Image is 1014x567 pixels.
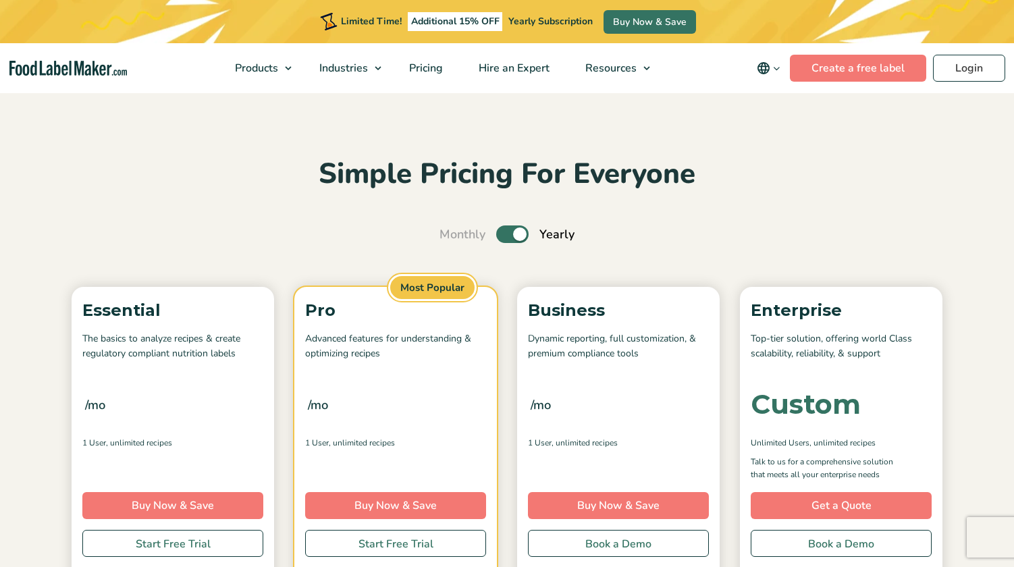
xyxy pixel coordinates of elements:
p: Top-tier solution, offering world Class scalability, reliability, & support [751,331,932,362]
p: Talk to us for a comprehensive solution that meets all your enterprise needs [751,456,906,481]
a: Start Free Trial [82,530,263,557]
label: Toggle [496,225,529,243]
a: Login [933,55,1005,82]
span: Most Popular [388,274,477,302]
a: Industries [302,43,388,93]
span: Yearly Subscription [508,15,593,28]
span: Monthly [439,225,485,244]
span: Limited Time! [341,15,402,28]
p: Business [528,298,709,323]
div: Custom [751,391,861,418]
p: Essential [82,298,263,323]
h2: Simple Pricing For Everyone [65,156,949,193]
p: Dynamic reporting, full customization, & premium compliance tools [528,331,709,362]
span: Pricing [405,61,444,76]
span: , Unlimited Recipes [106,437,172,449]
span: Industries [315,61,369,76]
span: , Unlimited Recipes [552,437,618,449]
a: Start Free Trial [305,530,486,557]
span: /mo [531,396,551,414]
span: Unlimited Users [751,437,809,449]
span: Additional 15% OFF [408,12,503,31]
span: Yearly [539,225,575,244]
a: Pricing [392,43,458,93]
p: The basics to analyze recipes & create regulatory compliant nutrition labels [82,331,263,362]
p: Pro [305,298,486,323]
p: Advanced features for understanding & optimizing recipes [305,331,486,362]
span: Resources [581,61,638,76]
a: Book a Demo [751,530,932,557]
span: 1 User [82,437,106,449]
span: /mo [308,396,328,414]
span: , Unlimited Recipes [809,437,876,449]
a: Book a Demo [528,530,709,557]
span: Hire an Expert [475,61,551,76]
span: /mo [85,396,105,414]
a: Hire an Expert [461,43,564,93]
a: Resources [568,43,657,93]
span: Products [231,61,279,76]
span: 1 User [305,437,329,449]
a: Create a free label [790,55,926,82]
a: Buy Now & Save [528,492,709,519]
a: Buy Now & Save [604,10,696,34]
a: Get a Quote [751,492,932,519]
span: 1 User [528,437,552,449]
span: , Unlimited Recipes [329,437,395,449]
a: Buy Now & Save [305,492,486,519]
a: Products [217,43,298,93]
a: Buy Now & Save [82,492,263,519]
p: Enterprise [751,298,932,323]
